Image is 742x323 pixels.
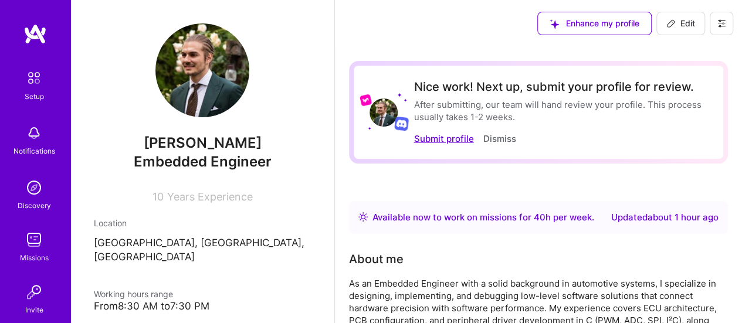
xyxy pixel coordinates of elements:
[94,289,173,299] span: Working hours range
[22,280,46,304] img: Invite
[370,98,398,127] img: User Avatar
[656,12,705,35] button: Edit
[349,250,404,268] div: About me
[414,80,709,94] div: Nice work! Next up, submit your profile for review.
[22,121,46,145] img: bell
[94,236,311,264] p: [GEOGRAPHIC_DATA], [GEOGRAPHIC_DATA], [GEOGRAPHIC_DATA]
[372,210,594,225] div: Available now to work on missions for h per week .
[414,132,473,145] button: Submit profile
[13,145,55,157] div: Notifications
[360,94,372,106] img: Lyft logo
[153,191,164,203] span: 10
[534,212,546,223] span: 40
[155,23,249,117] img: User Avatar
[25,304,43,316] div: Invite
[20,251,49,264] div: Missions
[94,134,311,152] span: [PERSON_NAME]
[94,300,311,312] div: From 8:30 AM to 7:30 PM
[358,212,368,222] img: Availability
[483,132,516,145] button: Dismiss
[22,228,46,251] img: teamwork
[25,90,44,103] div: Setup
[22,176,46,199] img: discovery
[134,153,272,170] span: Embedded Engineer
[414,98,709,123] div: After submitting, our team will hand review your profile. This process usually takes 1-2 weeks.
[394,116,409,131] img: Discord logo
[23,23,47,45] img: logo
[167,191,253,203] span: Years Experience
[18,199,51,212] div: Discovery
[611,210,719,225] div: Updated about 1 hour ago
[22,66,46,90] img: setup
[666,18,695,29] span: Edit
[94,217,311,229] div: Location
